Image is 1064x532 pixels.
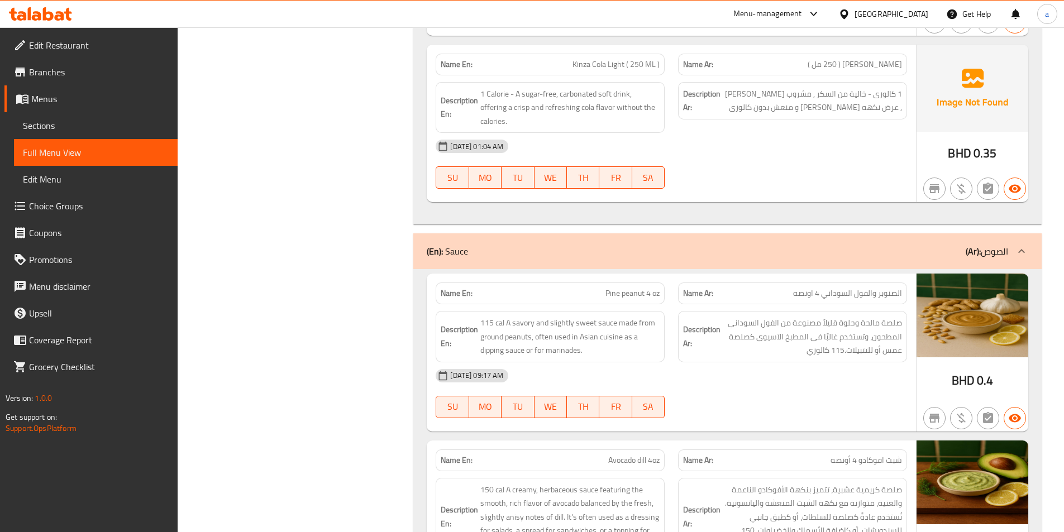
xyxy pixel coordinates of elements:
span: SU [441,399,464,415]
span: MO [474,170,497,186]
button: Available [1004,407,1026,429]
span: TH [571,170,595,186]
div: (En): Sauce(Ar):الصوص [413,233,1042,269]
button: SA [632,396,665,418]
strong: Name En: [441,287,473,299]
button: WE [535,396,567,418]
strong: Description Ar: [683,87,721,114]
b: (En): [427,243,443,260]
span: WE [539,399,562,415]
span: Menus [31,92,169,106]
button: SU [436,396,469,418]
button: WE [535,166,567,189]
p: Sauce [427,245,468,258]
span: a [1045,8,1049,20]
strong: Name En: [441,59,473,70]
span: WE [539,170,562,186]
a: Grocery Checklist [4,353,178,380]
a: Menu disclaimer [4,273,178,300]
a: Upsell [4,300,178,327]
button: Purchased item [950,407,972,429]
span: Get support on: [6,410,57,424]
button: Not has choices [977,178,999,200]
span: Coupons [29,226,169,239]
span: TU [506,170,529,186]
strong: Description Ar: [683,323,721,350]
span: Avocado dill 4oz [608,454,660,466]
a: Promotions [4,246,178,273]
button: TH [567,166,599,189]
a: Full Menu View [14,139,178,166]
a: Edit Menu [14,166,178,193]
img: Pine_Peanut_Sauce638957073772274208.jpg [917,274,1028,357]
span: Version: [6,391,33,405]
a: Edit Restaurant [4,32,178,59]
button: Purchased item [950,178,972,200]
button: SA [632,166,665,189]
span: Branches [29,65,169,79]
strong: Name Ar: [683,59,713,70]
span: Edit Menu [23,172,169,186]
button: Not branch specific item [923,178,946,200]
a: Sections [14,112,178,139]
button: FR [599,396,632,418]
strong: Name Ar: [683,287,713,299]
button: MO [469,396,502,418]
img: Ae5nvW7+0k+MAAAAAElFTkSuQmCC [917,45,1028,132]
div: [GEOGRAPHIC_DATA] [855,8,928,20]
div: Menu-management [733,7,802,21]
span: شبت افوكادو 4 أونصه [831,454,902,466]
span: Coverage Report [29,333,169,347]
span: SU [441,170,464,186]
span: الصنوبر والفول السوداني 4 اونصه [793,287,902,299]
span: Full Menu View [23,146,169,159]
button: SU [436,166,469,189]
strong: Description Ar: [683,503,721,530]
span: [PERSON_NAME] ( 250 مل ) [808,59,902,70]
a: Support.OpsPlatform [6,421,77,435]
span: FR [604,399,627,415]
span: 1 Calorie - A sugar-free, carbonated soft drink, offering a crisp and refreshing cola flavor with... [480,87,660,128]
span: [DATE] 09:17 AM [446,370,508,381]
button: TH [567,396,599,418]
span: MO [474,399,497,415]
span: SA [637,399,660,415]
span: 1 كالورى - خالية من السكر , مشروب غازى كربونى , عرض نكهه كولا كريسب و منعش بدون كالورى [723,87,902,114]
span: SA [637,170,660,186]
button: Not has choices [977,407,999,429]
span: 0.4 [977,370,993,391]
span: صلصة مالحة وحلوة قليلاً مصنوعة من الفول السوداني المطحون، وتستخدم غالبًا في المطبخ الآسيوي كصلصة ... [723,316,902,357]
span: 0.35 [974,142,997,164]
span: TU [506,399,529,415]
a: Menus [4,85,178,112]
span: Upsell [29,306,169,320]
button: FR [599,166,632,189]
span: Promotions [29,253,169,266]
span: Edit Restaurant [29,39,169,52]
button: TU [502,396,534,418]
span: FR [604,170,627,186]
button: Available [1004,178,1026,200]
img: Avocado_Dill_Sauce638957073783009175.jpg [917,440,1028,524]
span: TH [571,399,595,415]
strong: Description En: [441,503,478,530]
a: Coupons [4,219,178,246]
button: MO [469,166,502,189]
span: [DATE] 01:04 AM [446,141,508,152]
p: الصوص [966,245,1008,258]
a: Choice Groups [4,193,178,219]
button: TU [502,166,534,189]
span: BHD [952,370,975,391]
span: Pine peanut 4 oz [605,287,660,299]
span: Sections [23,119,169,132]
b: (Ar): [966,243,981,260]
strong: Description En: [441,94,478,121]
strong: Name Ar: [683,454,713,466]
strong: Name En: [441,454,473,466]
span: 115 cal A savory and slightly sweet sauce made from ground peanuts, often used in Asian cuisine a... [480,316,660,357]
span: Kinza Cola Light ( 250 ML ) [572,59,660,70]
span: BHD [948,142,971,164]
span: Choice Groups [29,199,169,213]
span: Grocery Checklist [29,360,169,373]
button: Not branch specific item [923,407,946,429]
